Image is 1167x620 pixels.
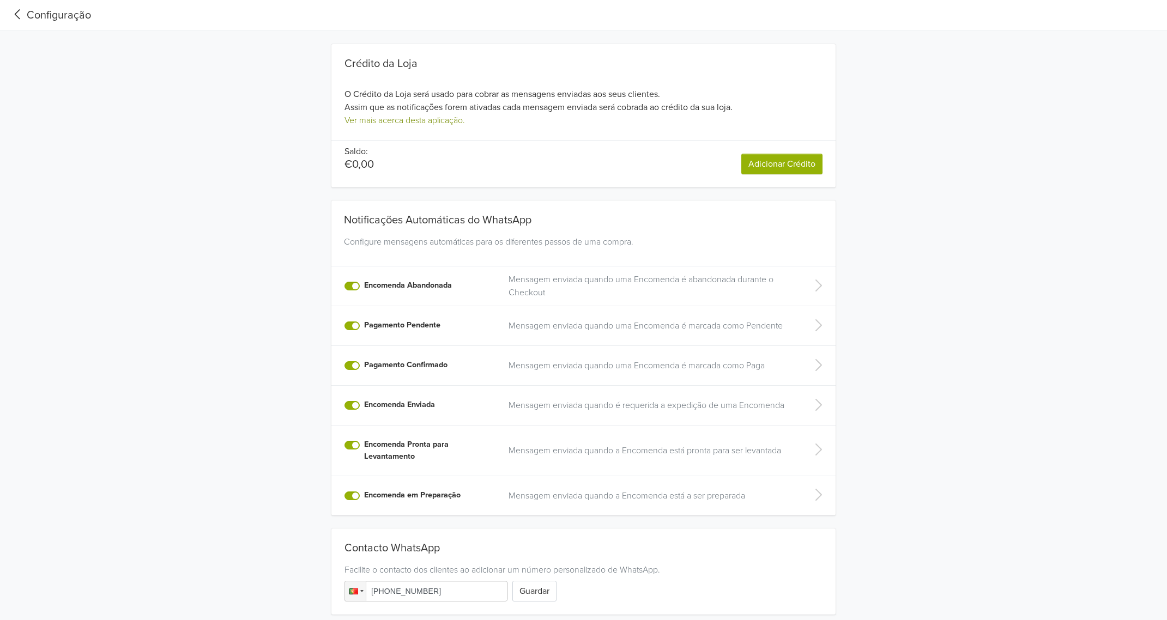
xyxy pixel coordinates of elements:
a: Ver mais acerca desta aplicação. [344,115,465,126]
label: Pagamento Pendente [364,319,440,331]
div: Configure mensagens automáticas para os diferentes passos de uma compra. [340,235,827,262]
label: Encomenda Pronta para Levantamento [364,439,495,462]
a: Configuração [9,7,91,23]
p: Saldo: [344,145,374,158]
div: Contacto WhatsApp [344,542,823,559]
a: Mensagem enviada quando uma Encomenda é marcada como Pendente [509,319,794,332]
label: Encomenda Abandonada [364,279,452,291]
label: Encomenda em Preparação [364,489,461,501]
label: Encomenda Enviada [364,399,435,411]
a: Mensagem enviada quando é requerida a expedição de uma Encomenda [509,399,794,412]
div: Portugal: + 351 [345,581,366,601]
div: Notificações Automáticas do WhatsApp [340,200,827,231]
a: Mensagem enviada quando uma Encomenda é marcada como Paga [509,359,794,372]
a: Adicionar Crédito [741,154,823,174]
a: Mensagem enviada quando a Encomenda está pronta para ser levantada [509,444,794,457]
div: Facilite o contacto dos clientes ao adicionar um número personalizado de WhatsApp. [344,563,823,576]
div: O Crédito da Loja será usado para cobrar as mensagens enviadas aos seus clientes. Assim que as no... [331,57,836,127]
div: Crédito da Loja [344,57,823,70]
label: Pagamento Confirmado [364,359,448,371]
a: Mensagem enviada quando uma Encomenda é abandonada durante o Checkout [509,273,794,299]
p: €0,00 [344,158,374,171]
input: 1 (702) 123-4567 [344,581,508,601]
button: Guardar [512,581,557,601]
a: Mensagem enviada quando a Encomenda está a ser preparada [509,489,794,502]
